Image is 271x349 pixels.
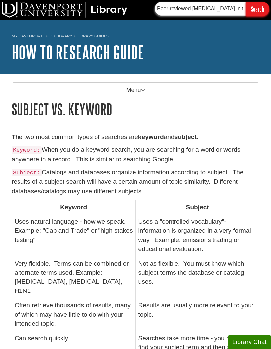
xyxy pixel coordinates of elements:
[12,146,42,154] code: Keyword:
[135,214,259,256] td: Uses a "controlled vocabulary"-information is organized in a very formal way. Example: emissions ...
[228,335,271,349] button: Library Chat
[12,145,259,164] p: When you do a keyword search, you are searching for a word or words anywhere in a record. This is...
[49,34,72,38] a: DU Library
[138,134,164,140] strong: keyword
[155,2,246,16] input: Find Articles, Books, & More...
[12,101,259,118] h1: Subject vs. Keyword
[12,133,259,142] p: The two most common types of searches are and .
[60,204,87,211] strong: Keyword
[135,256,259,298] td: Not as flexible. You must know which subject terms the database or catalog uses.
[12,256,136,298] td: Very flexible. Terms can be combined or alternate terms used. Example: [MEDICAL_DATA], [MEDICAL_D...
[77,34,109,38] a: Library Guides
[12,82,259,97] p: Menu
[12,169,42,176] code: Subject:
[186,204,209,211] strong: Subject
[15,217,133,244] p: Uses natural language - how we speak. Example: "Cap and Trade" or "high stakes testing"
[12,42,144,62] a: How to Research Guide
[12,168,259,196] p: Catalogs and databases organize information according to subject. The results of a subject search...
[12,33,42,39] a: My Davenport
[174,134,197,140] strong: subject
[155,2,269,16] form: Searches DU Library's articles, books, and more
[246,2,269,16] input: Search
[2,2,127,18] img: DU Library
[12,32,259,42] nav: breadcrumb
[12,298,136,331] td: Often retrieve thousands of results, many of which may have little to do with your intended topic.
[135,298,259,331] td: Results are usually more relevant to your topic.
